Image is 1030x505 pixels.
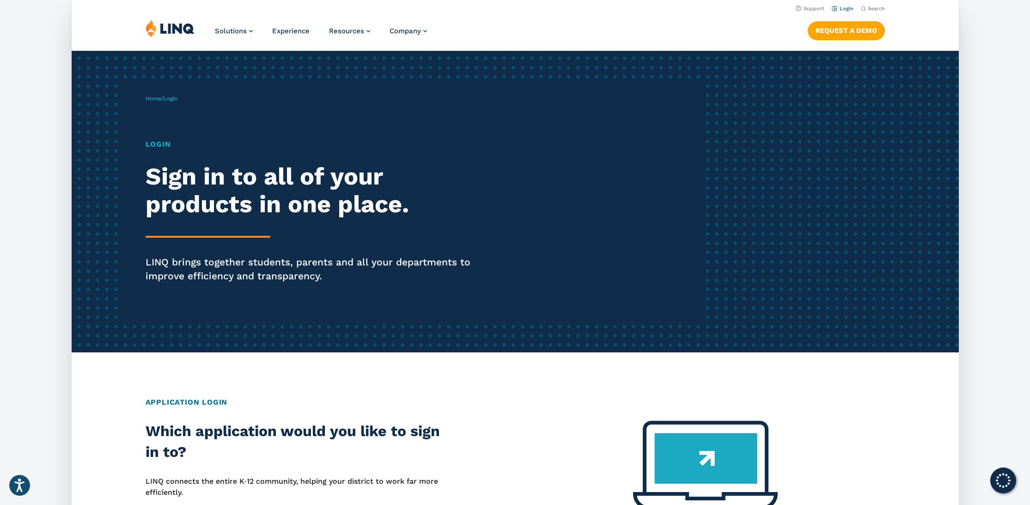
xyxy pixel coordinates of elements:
[146,421,441,463] h2: Which application would you like to sign in to?
[272,27,310,35] a: Experience
[146,95,161,102] a: Home
[146,397,885,408] h2: Application Login
[146,255,488,283] p: LINQ brings together students, parents and all your departments to improve efficiency and transpa...
[867,6,884,12] span: Search
[146,163,488,218] h2: Sign in to all of your products in one place.
[146,139,488,150] h1: Login
[329,27,364,35] span: Resources
[164,95,177,102] span: Login
[390,27,427,35] a: Company
[215,27,247,35] span: Solutions
[146,476,441,499] p: LINQ connects the entire K‑12 community, helping your district to work far more efficiently.
[795,6,824,12] a: Support
[329,27,370,35] a: Resources
[807,19,884,40] nav: Button Navigation
[390,27,421,35] span: Company
[72,3,959,13] nav: Utility Navigation
[146,19,195,37] img: LINQ | K‑12 Software
[807,21,884,40] a: Request a Demo
[146,95,177,102] span: /
[215,19,427,50] nav: Primary Navigation
[831,6,853,12] a: Login
[860,5,884,12] button: Open Search Bar
[215,27,253,35] a: Solutions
